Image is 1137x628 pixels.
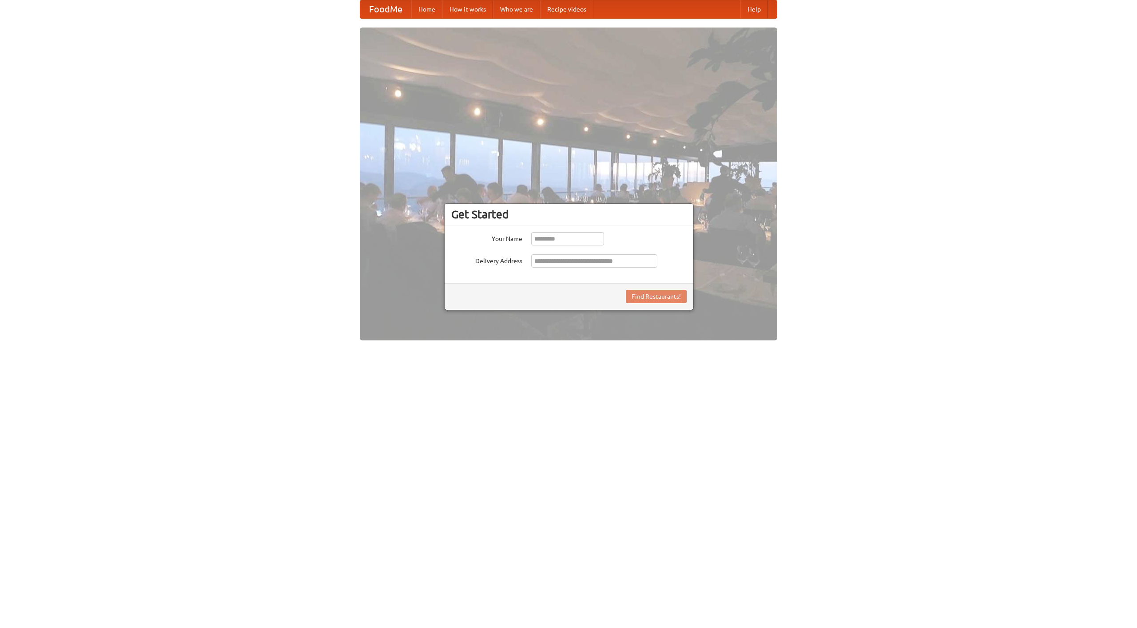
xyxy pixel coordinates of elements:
h3: Get Started [451,208,687,221]
a: Help [740,0,768,18]
label: Delivery Address [451,254,522,265]
a: FoodMe [360,0,411,18]
a: Who we are [493,0,540,18]
label: Your Name [451,232,522,243]
a: How it works [442,0,493,18]
a: Home [411,0,442,18]
a: Recipe videos [540,0,593,18]
button: Find Restaurants! [626,290,687,303]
